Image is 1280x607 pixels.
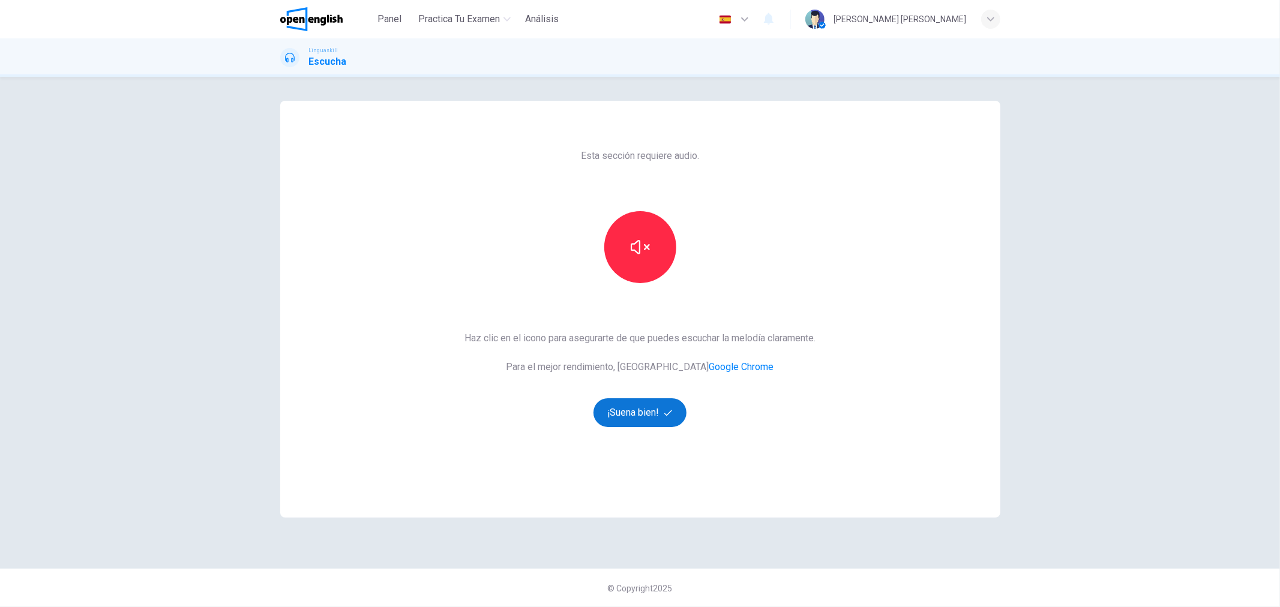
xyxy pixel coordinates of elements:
span: Para el mejor rendimiento, [GEOGRAPHIC_DATA] [464,360,816,374]
span: Linguaskill [309,46,338,55]
button: ¡Suena bien! [593,398,687,427]
a: Google Chrome [709,361,774,372]
img: Profile picture [805,10,825,29]
span: © Copyright 2025 [608,584,673,593]
button: Panel [370,8,409,30]
div: [PERSON_NAME] [PERSON_NAME] [834,12,967,26]
span: Haz clic en el icono para asegurarte de que puedes escuchar la melodía claramente. [464,331,816,345]
span: Esta sección requiere audio. [581,149,699,163]
span: Practica tu examen [418,12,500,26]
button: Practica tu examen [413,8,515,30]
button: Análisis [520,8,563,30]
h1: Escucha [309,55,347,69]
img: OpenEnglish logo [280,7,343,31]
span: Análisis [525,12,559,26]
a: OpenEnglish logo [280,7,371,31]
img: es [718,15,733,24]
span: Panel [377,12,401,26]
